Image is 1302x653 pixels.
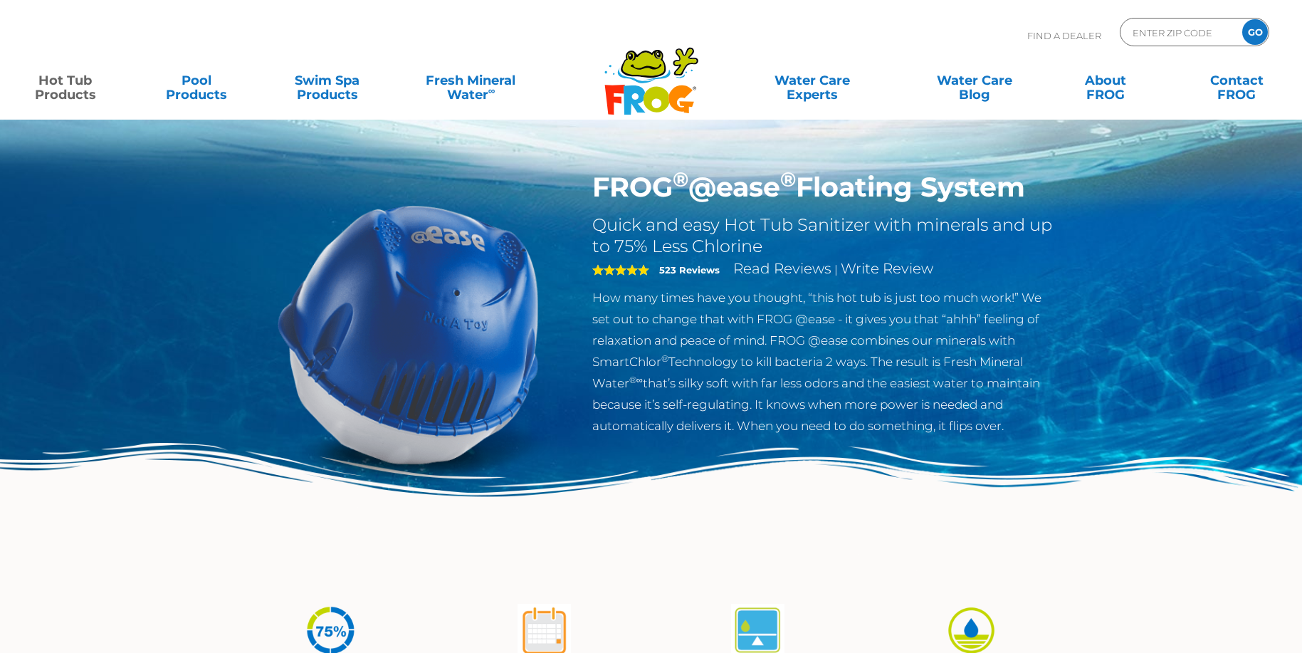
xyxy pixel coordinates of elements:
span: 5 [592,264,649,276]
p: Find A Dealer [1027,18,1101,53]
a: Water CareExperts [729,66,895,95]
strong: 523 Reviews [659,264,720,276]
img: hot-tub-product-atease-system.png [246,171,572,497]
img: Frog Products Logo [597,28,706,115]
h2: Quick and easy Hot Tub Sanitizer with minerals and up to 75% Less Chlorine [592,214,1057,257]
span: | [834,263,838,276]
a: ContactFROG [1186,66,1288,95]
a: AboutFROG [1055,66,1157,95]
a: Read Reviews [733,260,831,277]
a: Write Review [841,260,933,277]
sup: ® [661,353,668,364]
sup: ®∞ [629,375,643,385]
h1: FROG @ease Floating System [592,171,1057,204]
a: PoolProducts [145,66,247,95]
a: Hot TubProducts [14,66,116,95]
input: GO [1242,19,1268,45]
p: How many times have you thought, “this hot tub is just too much work!” We set out to change that ... [592,287,1057,437]
a: Swim SpaProducts [276,66,378,95]
a: Water CareBlog [924,66,1026,95]
a: Fresh MineralWater∞ [407,66,535,95]
sup: ® [673,167,688,192]
sup: ® [780,167,796,192]
sup: ∞ [488,85,495,96]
